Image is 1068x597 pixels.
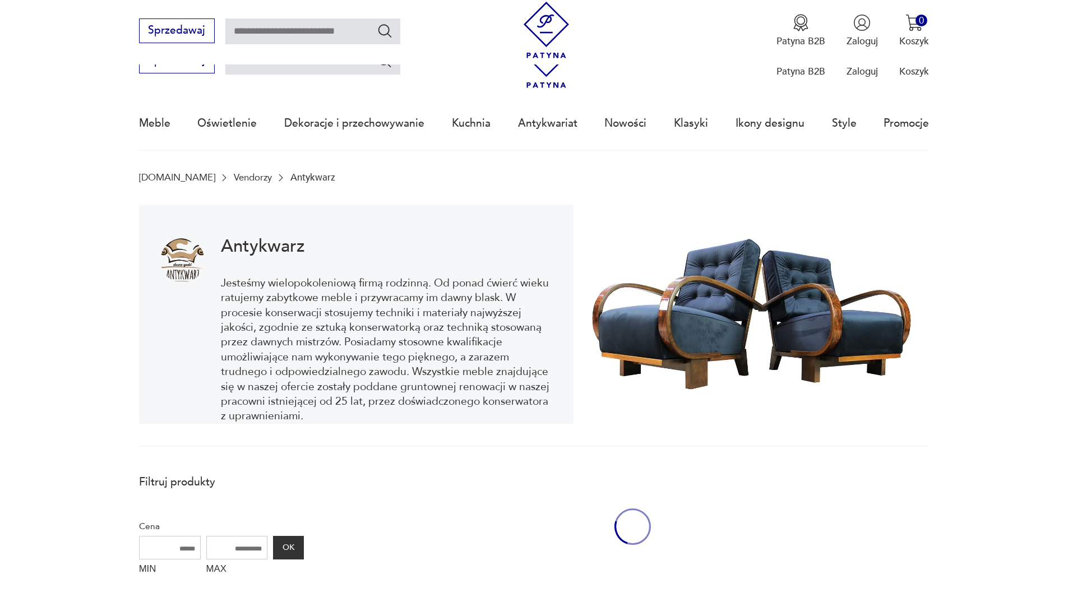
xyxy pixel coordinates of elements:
[776,14,825,48] button: Patyna B2B
[206,559,268,581] label: MAX
[674,98,708,149] a: Klasyki
[847,14,878,48] button: Zaloguj
[139,57,215,66] a: Sprzedawaj
[916,15,927,26] div: 0
[139,18,215,43] button: Sprzedawaj
[139,98,170,149] a: Meble
[792,14,810,31] img: Ikona medalu
[847,65,878,78] p: Zaloguj
[234,172,272,183] a: Vendorzy
[832,98,857,149] a: Style
[776,14,825,48] a: Ikona medaluPatyna B2B
[776,35,825,48] p: Patyna B2B
[377,22,393,39] button: Szukaj
[899,65,929,78] p: Koszyk
[197,98,257,149] a: Oświetlenie
[139,519,304,534] p: Cena
[736,98,805,149] a: Ikony designu
[776,65,825,78] p: Patyna B2B
[847,35,878,48] p: Zaloguj
[452,98,491,149] a: Kuchnia
[290,172,335,183] p: Antykwarz
[139,559,201,581] label: MIN
[899,35,929,48] p: Koszyk
[518,98,577,149] a: Antykwariat
[160,238,205,283] img: Antykwarz
[884,98,929,149] a: Promocje
[905,14,923,31] img: Ikona koszyka
[273,536,303,559] button: OK
[574,205,929,424] img: Antykwarz
[139,475,304,489] p: Filtruj produkty
[899,14,929,48] button: 0Koszyk
[221,238,552,254] h1: Antykwarz
[377,53,393,69] button: Szukaj
[614,468,651,585] div: oval-loading
[518,2,575,58] img: Patyna - sklep z meblami i dekoracjami vintage
[221,276,552,424] p: Jesteśmy wielopokoleniową firmą rodzinną. Od ponad ćwierć wieku ratujemy zabytkowe meble i przywr...
[604,98,646,149] a: Nowości
[284,98,424,149] a: Dekoracje i przechowywanie
[853,14,871,31] img: Ikonka użytkownika
[139,27,215,36] a: Sprzedawaj
[139,172,215,183] a: [DOMAIN_NAME]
